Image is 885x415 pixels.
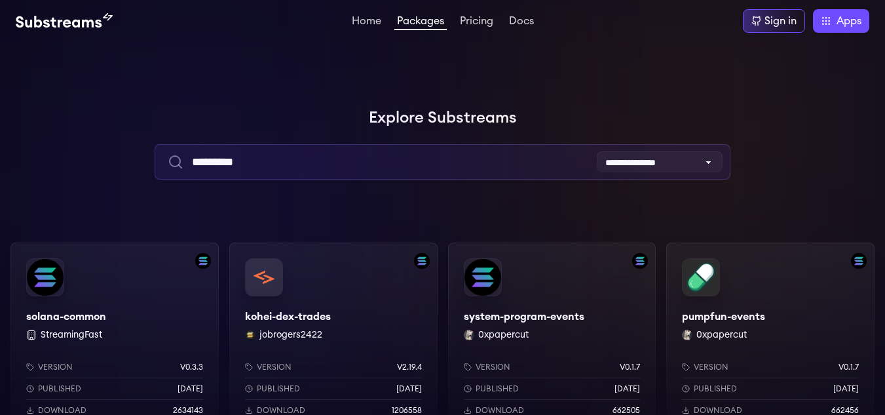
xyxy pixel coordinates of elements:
[694,384,737,394] p: Published
[476,384,519,394] p: Published
[180,362,203,372] p: v0.3.3
[743,9,805,33] a: Sign in
[349,16,384,29] a: Home
[259,328,322,342] button: jobrogers2422
[632,253,648,269] img: Filter by solana network
[397,362,422,372] p: v2.19.4
[833,384,859,394] p: [DATE]
[696,328,747,342] button: 0xpapercut
[257,362,292,372] p: Version
[764,13,797,29] div: Sign in
[178,384,203,394] p: [DATE]
[195,253,211,269] img: Filter by solana network
[457,16,496,29] a: Pricing
[837,13,861,29] span: Apps
[851,253,867,269] img: Filter by solana network
[41,328,102,342] button: StreamingFast
[838,362,859,372] p: v0.1.7
[394,16,447,30] a: Packages
[38,384,81,394] p: Published
[396,384,422,394] p: [DATE]
[614,384,640,394] p: [DATE]
[476,362,510,372] p: Version
[414,253,430,269] img: Filter by solana network
[16,13,113,29] img: Substream's logo
[506,16,537,29] a: Docs
[257,384,300,394] p: Published
[10,105,875,131] h1: Explore Substreams
[478,328,529,342] button: 0xpapercut
[694,362,728,372] p: Version
[620,362,640,372] p: v0.1.7
[38,362,73,372] p: Version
